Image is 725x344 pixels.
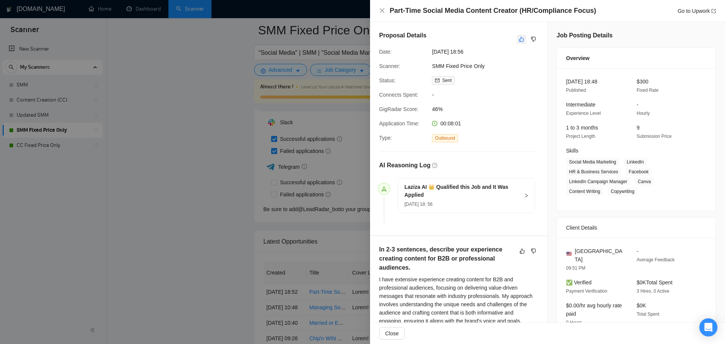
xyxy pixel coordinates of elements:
[432,48,545,56] span: [DATE] 18:56
[637,302,646,309] span: $0K
[566,187,603,196] span: Content Writing
[699,318,717,336] div: Open Intercom Messenger
[529,35,538,44] button: dislike
[635,177,654,186] span: Canva
[637,125,640,131] span: 9
[637,88,659,93] span: Fixed Rate
[432,91,545,99] span: -
[390,6,596,15] h4: Part-Time Social Media Content Creator (HR/Compliance Focus)
[626,168,652,176] span: Facebook
[379,245,514,272] h5: In 2-3 sentences, describe your experience creating content for B2B or professional audiences.
[432,163,437,168] span: question-circle
[637,102,639,108] span: -
[379,120,420,126] span: Application Time:
[435,78,440,83] span: mail
[519,36,524,42] span: like
[440,120,461,126] span: 00:08:01
[531,36,536,42] span: dislike
[677,8,716,14] a: Go to Upworkexport
[379,77,396,83] span: Status:
[566,168,621,176] span: HR & Business Services
[557,31,612,40] h5: Job Posting Details
[379,327,405,339] button: Close
[442,78,452,83] span: Sent
[432,62,545,70] span: SMM Fixed Price Only
[575,247,625,264] span: [GEOGRAPHIC_DATA]
[637,79,648,85] span: $300
[637,248,639,254] span: -
[529,247,538,256] button: dislike
[566,134,595,139] span: Project Length
[566,218,706,238] div: Client Details
[624,158,647,166] span: LinkedIn
[566,88,586,93] span: Published
[379,106,418,112] span: GigRadar Score:
[566,320,582,325] span: 0 Hours
[566,279,592,285] span: ✅ Verified
[379,92,418,98] span: Connects Spent:
[637,111,650,116] span: Hourly
[637,279,673,285] span: $0K Total Spent
[379,161,430,170] h5: AI Reasoning Log
[432,134,458,142] span: Outbound
[379,275,538,325] div: I have extensive experience creating content for B2B and professional audiences, focusing on deli...
[608,187,637,196] span: Copywriting
[517,35,526,44] button: like
[432,105,545,113] span: 46%
[432,121,437,126] span: clock-circle
[637,134,672,139] span: Submission Price
[566,302,622,317] span: $0.00/hr avg hourly rate paid
[566,79,597,85] span: [DATE] 18:48
[379,31,426,40] h5: Proposal Details
[520,248,525,254] span: like
[711,9,716,13] span: export
[379,8,385,14] span: close
[381,186,387,191] span: send
[379,135,392,141] span: Type:
[637,288,669,294] span: 3 Hires, 0 Active
[566,125,598,131] span: 1 to 3 months
[566,265,585,271] span: 09:51 PM
[566,288,607,294] span: Payment Verification
[566,111,601,116] span: Experience Level
[566,54,589,62] span: Overview
[385,329,399,338] span: Close
[566,158,619,166] span: Social Media Marketing
[566,102,595,108] span: Intermediate
[518,247,527,256] button: like
[637,312,659,317] span: Total Spent
[566,251,572,256] img: 🇺🇸
[566,177,630,186] span: LinkedIn Campaign Manager
[637,257,675,262] span: Average Feedback
[404,183,520,199] h5: Laziza AI 👑 Qualified this Job and It Was Applied
[524,193,529,198] span: right
[566,148,578,154] span: Skills
[379,8,385,14] button: Close
[531,248,536,254] span: dislike
[379,63,400,69] span: Scanner:
[404,202,432,207] span: [DATE] 18: 56
[379,49,392,55] span: Date:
